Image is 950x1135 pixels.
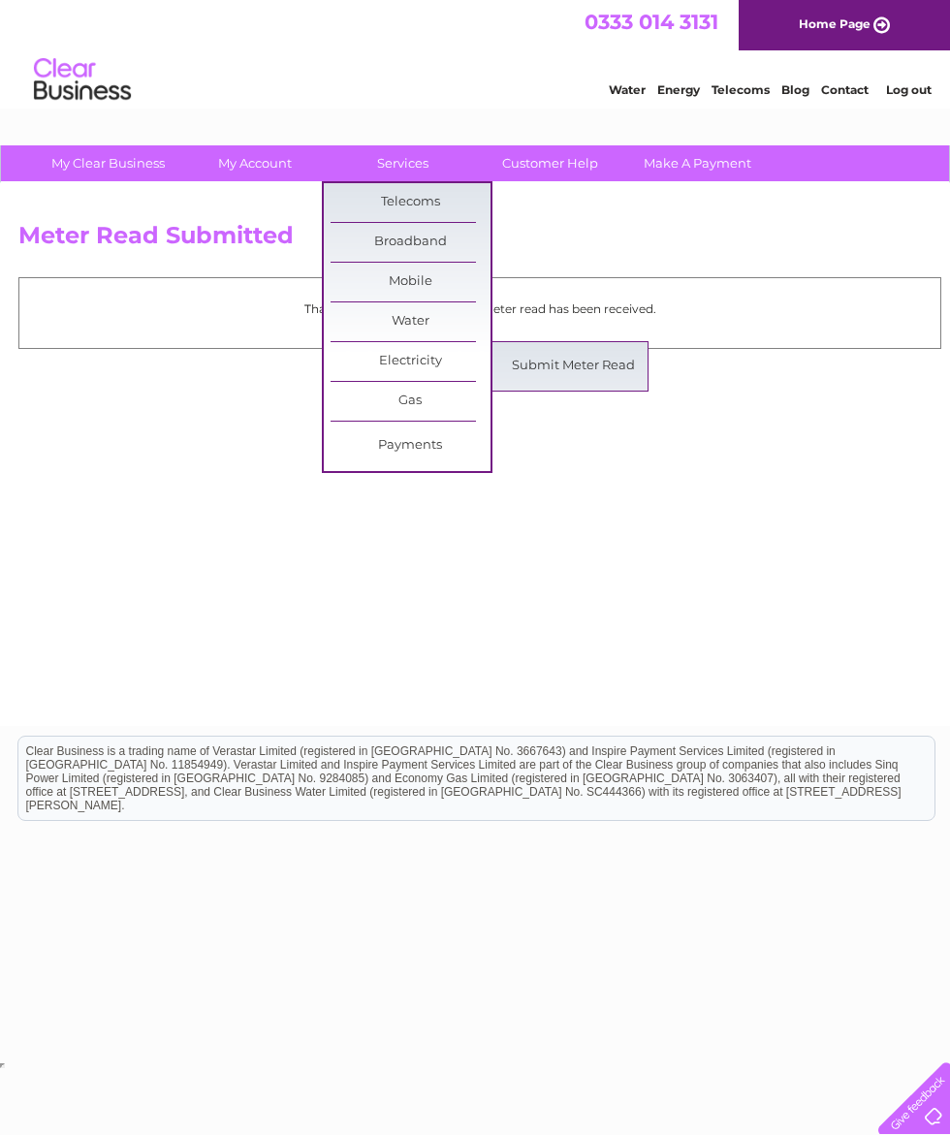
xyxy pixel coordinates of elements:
a: Water [331,302,491,341]
a: My Clear Business [28,145,188,181]
a: Log out [886,82,932,97]
a: Make A Payment [617,145,777,181]
a: Contact [821,82,869,97]
a: 0333 014 3131 [585,10,718,34]
a: Water [609,82,646,97]
a: Energy [657,82,700,97]
a: Telecoms [331,183,491,222]
a: Electricity [331,342,491,381]
a: Broadband [331,223,491,262]
p: Thank you for your time, your meter read has been received. [29,300,931,318]
a: Services [323,145,483,181]
a: Mobile [331,263,491,301]
img: logo.png [33,50,132,110]
a: Gas [331,382,491,421]
a: My Account [175,145,335,181]
h2: Meter Read Submitted [18,222,941,259]
a: Customer Help [470,145,630,181]
a: Telecoms [712,82,770,97]
div: Clear Business is a trading name of Verastar Limited (registered in [GEOGRAPHIC_DATA] No. 3667643... [18,11,934,94]
a: Payments [331,426,491,465]
a: Blog [781,82,809,97]
a: Submit Meter Read [493,347,653,386]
